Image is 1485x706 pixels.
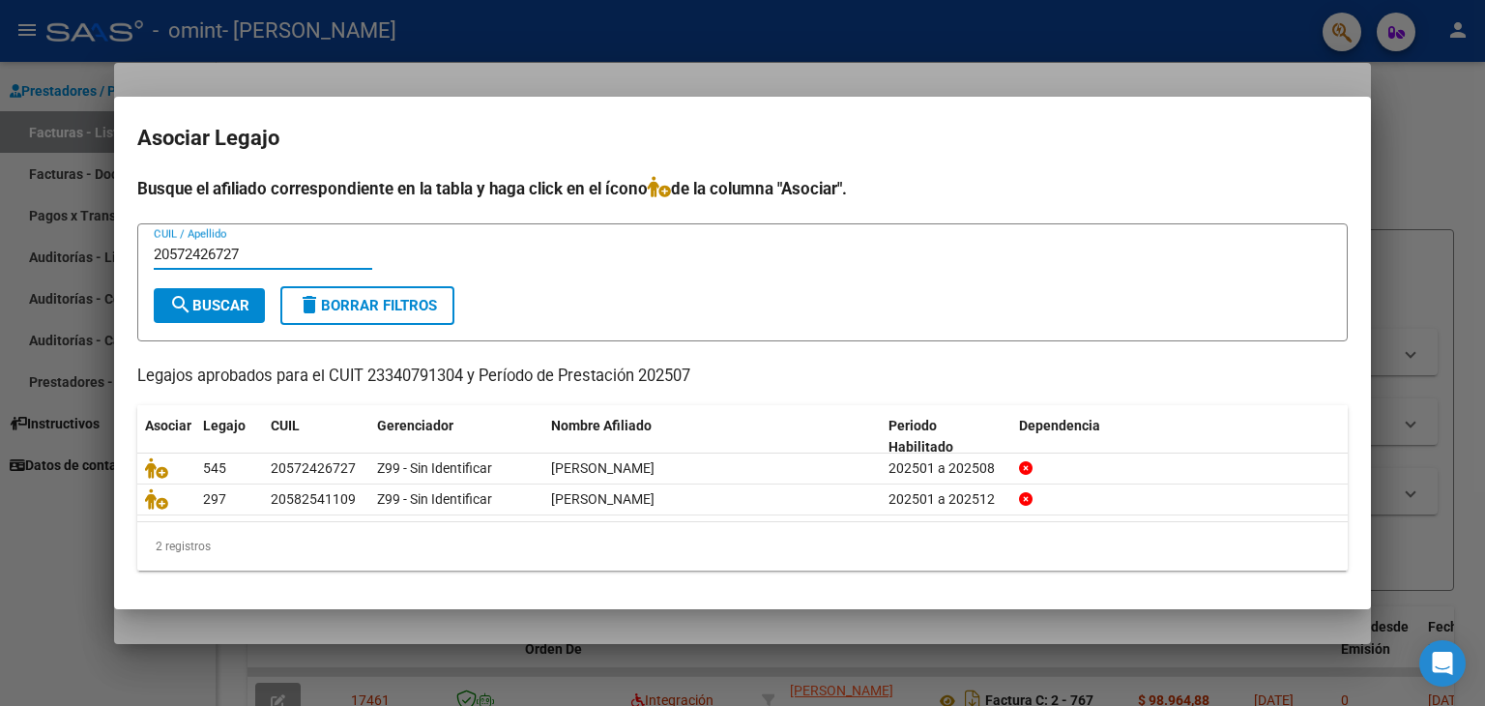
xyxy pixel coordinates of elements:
[377,418,453,433] span: Gerenciador
[1419,640,1466,687] div: Open Intercom Messenger
[881,405,1011,469] datatable-header-cell: Periodo Habilitado
[888,418,953,456] span: Periodo Habilitado
[1019,418,1100,433] span: Dependencia
[271,418,300,433] span: CUIL
[551,418,652,433] span: Nombre Afiliado
[137,120,1348,157] h2: Asociar Legajo
[1011,405,1349,469] datatable-header-cell: Dependencia
[169,293,192,316] mat-icon: search
[203,491,226,507] span: 297
[169,297,249,314] span: Buscar
[137,365,1348,389] p: Legajos aprobados para el CUIT 23340791304 y Período de Prestación 202507
[888,488,1004,511] div: 202501 a 202512
[137,405,195,469] datatable-header-cell: Asociar
[298,297,437,314] span: Borrar Filtros
[271,457,356,480] div: 20572426727
[377,491,492,507] span: Z99 - Sin Identificar
[551,491,655,507] span: CABALLERO MATEO LEONEL
[263,405,369,469] datatable-header-cell: CUIL
[203,460,226,476] span: 545
[203,418,246,433] span: Legajo
[195,405,263,469] datatable-header-cell: Legajo
[377,460,492,476] span: Z99 - Sin Identificar
[137,522,1348,571] div: 2 registros
[888,457,1004,480] div: 202501 a 202508
[280,286,454,325] button: Borrar Filtros
[137,176,1348,201] h4: Busque el afiliado correspondiente en la tabla y haga click en el ícono de la columna "Asociar".
[154,288,265,323] button: Buscar
[145,418,191,433] span: Asociar
[551,460,655,476] span: RIQUELME MOREIRA ALEJANDRO
[369,405,543,469] datatable-header-cell: Gerenciador
[298,293,321,316] mat-icon: delete
[543,405,881,469] datatable-header-cell: Nombre Afiliado
[271,488,356,511] div: 20582541109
